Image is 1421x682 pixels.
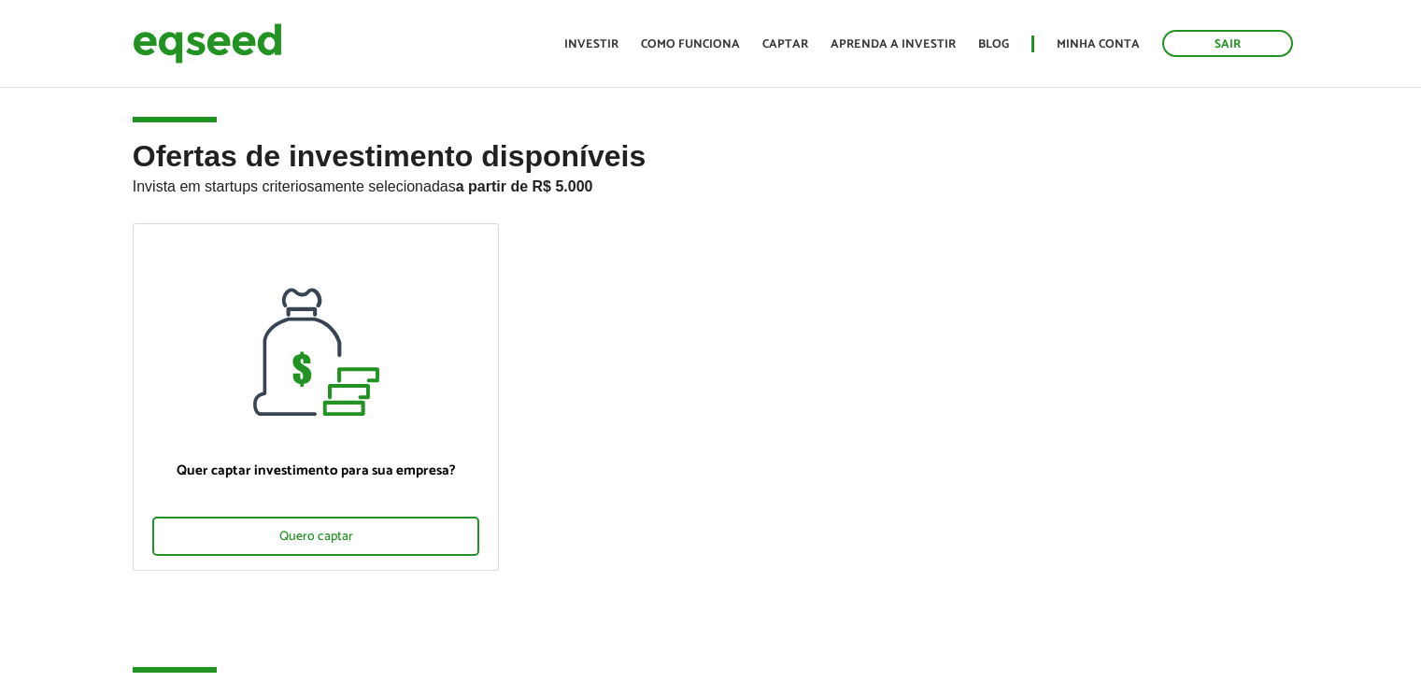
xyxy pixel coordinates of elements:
[1057,38,1140,50] a: Minha conta
[641,38,740,50] a: Como funciona
[133,173,1289,195] p: Invista em startups criteriosamente selecionadas
[978,38,1009,50] a: Blog
[1162,30,1293,57] a: Sair
[133,140,1289,223] h2: Ofertas de investimento disponíveis
[564,38,618,50] a: Investir
[831,38,956,50] a: Aprenda a investir
[456,178,593,194] strong: a partir de R$ 5.000
[152,462,480,479] p: Quer captar investimento para sua empresa?
[133,19,282,68] img: EqSeed
[152,517,480,556] div: Quero captar
[133,223,500,571] a: Quer captar investimento para sua empresa? Quero captar
[762,38,808,50] a: Captar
